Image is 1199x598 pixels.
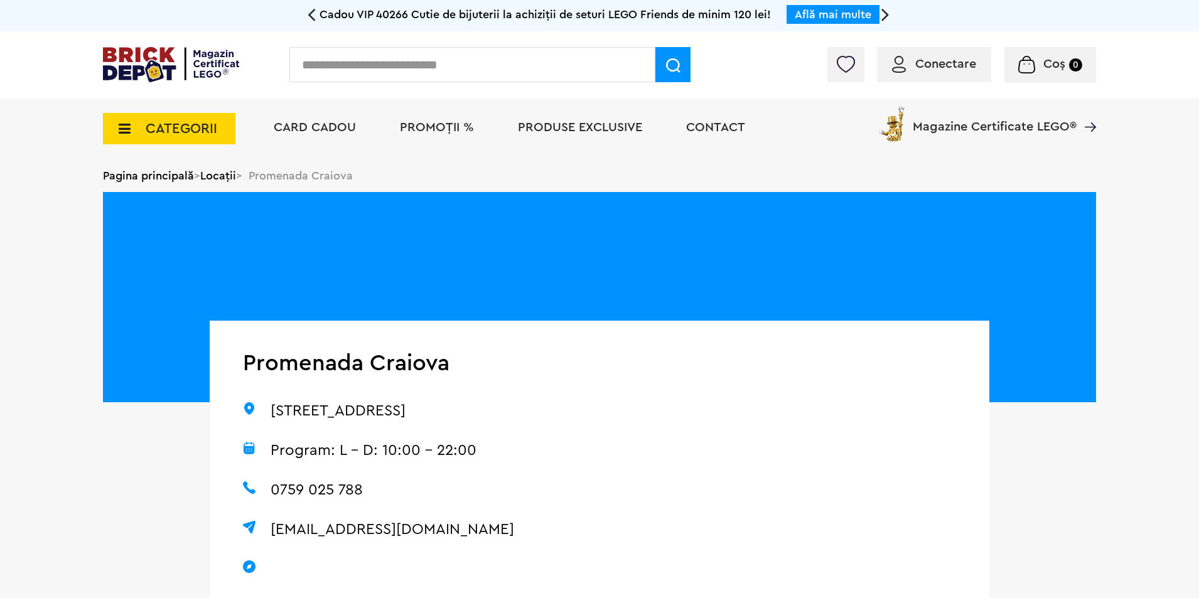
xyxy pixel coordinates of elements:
a: Produse exclusive [518,121,642,134]
a: Conectare [892,58,976,70]
p: 0759 025 788 [243,481,566,499]
h1: Promenada Craiova [243,352,566,375]
a: Locații [200,170,236,181]
a: Pagina principală [103,170,194,181]
span: Coș [1043,58,1065,70]
span: Cadou VIP 40266 Cutie de bijuterii la achiziții de seturi LEGO Friends de minim 120 lei! [320,9,771,20]
a: Magazine Certificate LEGO® [1077,104,1096,117]
span: Magazine Certificate LEGO® [913,104,1077,133]
a: Află mai multe [795,9,871,20]
div: > > Promenada Craiova [103,159,1096,192]
a: Contact [686,121,745,134]
a: PROMOȚII % [400,121,474,134]
span: Conectare [915,58,976,70]
p: [STREET_ADDRESS] [243,402,566,420]
span: CATEGORII [146,122,217,136]
p: [EMAIL_ADDRESS][DOMAIN_NAME] [243,521,566,538]
p: Program: L – D: 10:00 – 22:00 [243,442,566,459]
a: Card Cadou [274,121,356,134]
small: 0 [1069,58,1082,72]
